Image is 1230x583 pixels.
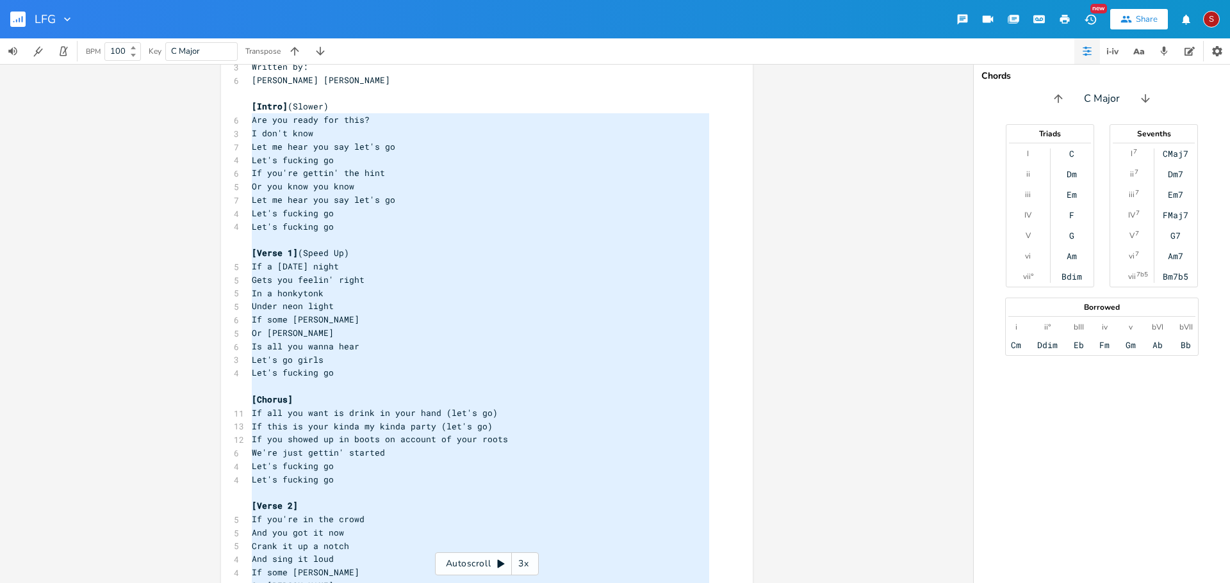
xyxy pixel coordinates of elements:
span: Let's fucking go [252,154,334,166]
div: Cm [1011,340,1021,350]
span: Written by: [252,61,308,72]
div: Em7 [1168,189,1183,200]
span: Under neon light [252,300,334,312]
span: And you got it now [252,527,344,538]
div: Key [149,47,161,55]
sup: 7b5 [1136,269,1148,280]
div: C [1069,148,1074,159]
sup: 7 [1136,208,1140,218]
span: If you're gettin' the hint [252,167,385,179]
div: Transpose [245,47,281,55]
div: New [1090,4,1107,13]
button: S [1203,4,1220,34]
div: Sevenths [1110,130,1197,138]
div: ii [1130,169,1134,179]
div: vii [1128,271,1136,282]
div: ii [1026,169,1030,179]
div: Autoscroll [435,552,539,575]
div: I [1027,148,1029,159]
sup: 7 [1135,249,1139,259]
span: Or [PERSON_NAME] [252,327,334,339]
div: Am [1067,251,1077,261]
div: ii° [1044,322,1051,332]
div: iv [1102,322,1108,332]
div: CMaj7 [1163,148,1188,159]
span: Gets you feelin' right [252,274,365,285]
div: vi [1025,251,1031,261]
div: IV [1128,210,1135,220]
sup: 7 [1135,167,1138,177]
span: [PERSON_NAME] [PERSON_NAME] [252,74,390,86]
span: If some [PERSON_NAME] [252,566,359,578]
div: Fm [1099,340,1110,350]
div: Gm [1126,340,1136,350]
div: Bdim [1062,271,1082,282]
span: If all you want is drink in your hand (let's go) [252,407,498,419]
span: If this is your kinda my kinda party (let's go) [252,420,493,432]
div: vi [1129,251,1135,261]
sup: 7 [1135,188,1139,198]
span: C Major [171,45,200,57]
span: Let's fucking go [252,207,334,219]
div: Am7 [1168,251,1183,261]
span: If you showed up in boots on account of your roots [252,433,508,445]
span: C Major [1084,92,1120,106]
div: Dm7 [1168,169,1183,179]
div: Triads [1006,130,1094,138]
span: Or you know you know [252,180,354,192]
span: LFG [35,13,56,25]
button: Share [1110,9,1168,29]
span: If some [PERSON_NAME] [252,314,359,325]
div: V [1129,230,1135,241]
div: vii° [1023,271,1033,282]
div: iii [1025,189,1031,200]
div: G [1069,230,1074,241]
div: IV [1024,210,1031,220]
span: If a [DATE] night [252,260,339,272]
div: Borrowed [1006,303,1198,311]
div: bVII [1179,322,1193,332]
span: I don't know [252,127,313,139]
div: F [1069,210,1074,220]
div: Share [1136,13,1158,25]
div: Dm [1067,169,1077,179]
div: I [1131,148,1133,159]
span: Let's fucking go [252,474,334,485]
sup: 7 [1133,147,1137,157]
div: Em [1067,189,1077,200]
span: (Slower) [252,100,329,112]
span: [Intro] [252,100,288,112]
div: FMaj7 [1163,210,1188,220]
span: (Speed Up) [252,247,349,259]
span: In a honkytonk [252,287,324,299]
div: Bm7b5 [1163,271,1188,282]
span: [Verse 2] [252,500,298,511]
div: bIII [1074,322,1084,332]
div: Scott Owen [1203,11,1220,28]
span: If you're in the crowd [252,513,365,525]
div: iii [1129,189,1135,200]
span: Let me hear you say let's go [252,194,395,205]
div: Chords [981,72,1222,81]
span: Let's fucking go [252,221,334,232]
div: V [1026,230,1031,241]
div: 3x [512,552,535,575]
span: Crank it up a notch [252,540,349,552]
span: [Chorus] [252,394,293,405]
sup: 7 [1135,228,1139,239]
div: Ddim [1037,340,1058,350]
div: v [1129,322,1133,332]
span: [Verse 1] [252,247,298,259]
span: Let me hear you say let's go [252,141,395,152]
span: Let's fucking go [252,367,334,378]
span: Are you ready for this? [252,114,370,125]
span: Is all you wanna hear [252,340,359,352]
div: BPM [86,48,101,55]
button: New [1078,8,1103,31]
div: Eb [1074,340,1084,350]
div: bVI [1152,322,1163,332]
span: Let's go girls [252,354,324,365]
span: Let's fucking go [252,460,334,472]
span: And sing it loud [252,553,334,564]
div: i [1015,322,1017,332]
